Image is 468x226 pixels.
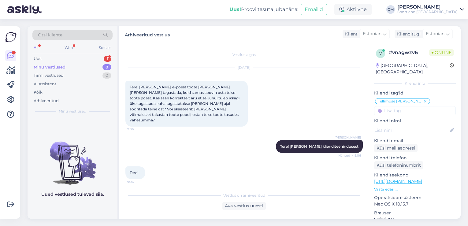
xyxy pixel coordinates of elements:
span: Minu vestlused [59,109,86,114]
div: [GEOGRAPHIC_DATA], [GEOGRAPHIC_DATA] [376,62,450,75]
p: Kliendi tag'id [374,90,456,96]
div: Socials [98,44,113,52]
div: Küsi meiliaadressi [374,144,418,152]
span: Tere! [PERSON_NAME] klienditeenindusest [280,144,358,149]
div: Ava vestlus uuesti [222,202,266,210]
div: [PERSON_NAME] [397,5,458,9]
span: Online [429,49,454,56]
a: [PERSON_NAME]Sportland [GEOGRAPHIC_DATA] [397,5,464,14]
div: Proovi tasuta juba täna: [229,6,298,13]
div: Minu vestlused [34,64,65,70]
p: Uued vestlused tulevad siia. [41,191,104,198]
p: Brauser [374,210,456,216]
p: Operatsioonisüsteem [374,195,456,201]
span: 9:06 [127,127,150,132]
label: Arhiveeritud vestlus [125,30,170,38]
span: Estonian [363,31,381,37]
div: Sportland [GEOGRAPHIC_DATA] [397,9,458,14]
span: Otsi kliente [38,32,62,38]
span: Estonian [426,31,444,37]
img: Askly Logo [5,31,17,43]
div: Kliendi info [374,81,456,86]
div: 1 [104,56,111,62]
div: [DATE] [125,65,363,70]
div: Arhiveeritud [34,98,59,104]
div: Tiimi vestlused [34,72,64,79]
a: [URL][DOMAIN_NAME] [374,179,422,184]
div: Klient [343,31,358,37]
div: Uus [34,56,41,62]
div: Kõik [34,89,43,95]
p: Kliendi telefon [374,155,456,161]
button: Emailid [301,4,327,15]
div: Klienditugi [395,31,421,37]
span: Nähtud ✓ 9:06 [338,153,361,158]
p: Kliendi nimi [374,118,456,124]
span: Tellimuse [PERSON_NAME] info [378,99,423,103]
div: Web [63,44,74,52]
span: [PERSON_NAME] [335,135,361,140]
div: Küsi telefoninumbrit [374,161,423,169]
div: Aktiivne [334,4,372,15]
div: CM [386,5,395,14]
span: 9:06 [127,180,150,184]
input: Lisa nimi [374,127,449,134]
input: Lisa tag [374,106,456,115]
span: Vestlus on arhiveeritud [223,193,265,198]
span: Tere! [130,170,138,175]
div: 0 [102,64,111,70]
div: AI Assistent [34,81,56,87]
b: Uus! [229,6,241,12]
p: Safari 18.6 [374,216,456,223]
div: All [32,44,39,52]
span: Tere! [PERSON_NAME] e-poest toote [PERSON_NAME] [PERSON_NAME] tagastada, kuid samas soovin osta t... [130,85,240,122]
p: Vaata edasi ... [374,187,456,192]
div: # vnagwzv6 [389,49,429,56]
div: 0 [102,72,111,79]
span: v [379,51,382,56]
div: Vestlus algas [125,52,363,57]
img: No chats [28,131,117,186]
p: Kliendi email [374,138,456,144]
p: Mac OS X 10.15.7 [374,201,456,207]
p: Klienditeekond [374,172,456,178]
